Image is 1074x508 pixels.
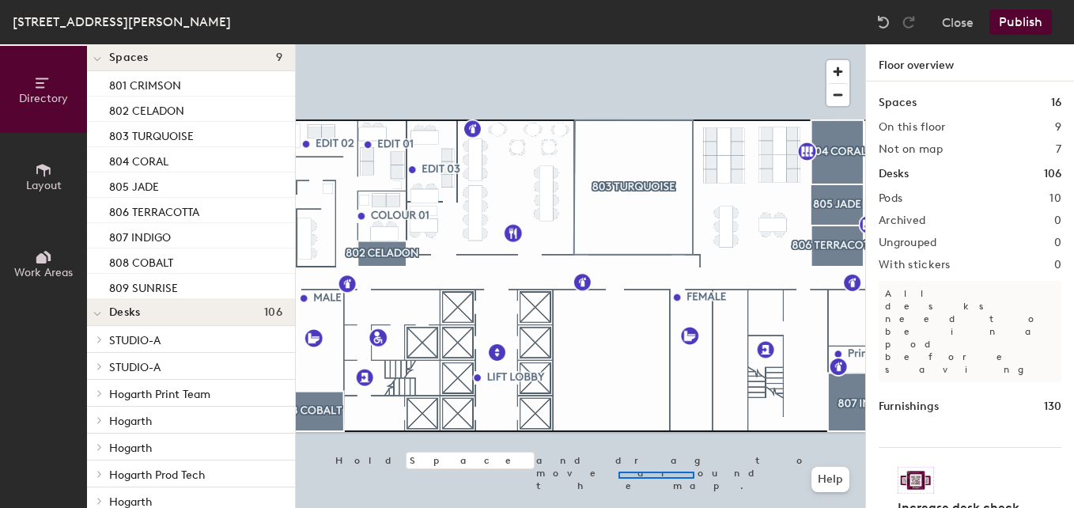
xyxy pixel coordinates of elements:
[879,94,917,112] h1: Spaces
[1044,165,1061,183] h1: 106
[109,51,149,64] span: Spaces
[879,121,946,134] h2: On this floor
[109,361,161,374] span: STUDIO-A
[276,51,282,64] span: 9
[1056,143,1061,156] h2: 7
[109,74,181,93] p: 801 CRIMSON
[109,388,210,401] span: Hogarth Print Team
[879,281,1061,382] p: All desks need to be in a pod before saving
[879,237,937,249] h2: Ungrouped
[879,165,909,183] h1: Desks
[109,201,199,219] p: 806 TERRACOTTA
[109,125,194,143] p: 803 TURQUOISE
[1054,214,1061,227] h2: 0
[264,306,282,319] span: 106
[13,12,231,32] div: [STREET_ADDRESS][PERSON_NAME]
[942,9,974,35] button: Close
[901,14,917,30] img: Redo
[109,334,161,347] span: STUDIO-A
[109,306,140,319] span: Desks
[811,467,849,492] button: Help
[879,192,902,205] h2: Pods
[109,252,173,270] p: 808 COBALT
[109,226,171,245] p: 807 INDIGO
[1055,121,1061,134] h2: 9
[879,259,951,271] h2: With stickers
[875,14,891,30] img: Undo
[26,179,62,192] span: Layout
[866,44,1074,82] h1: Floor overview
[14,266,73,279] span: Work Areas
[109,415,152,428] span: Hogarth
[109,442,152,455] span: Hogarth
[879,143,943,156] h2: Not on map
[1044,398,1061,415] h1: 130
[1051,94,1061,112] h1: 16
[109,468,205,482] span: Hogarth Prod Tech
[1049,192,1061,205] h2: 10
[19,92,68,105] span: Directory
[1054,259,1061,271] h2: 0
[1054,237,1061,249] h2: 0
[109,150,168,169] p: 804 CORAL
[109,100,184,118] p: 802 CELADON
[879,214,925,227] h2: Archived
[898,467,934,494] img: Sticker logo
[879,398,939,415] h1: Furnishings
[109,176,159,194] p: 805 JADE
[109,277,178,295] p: 809 SUNRISE
[989,9,1052,35] button: Publish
